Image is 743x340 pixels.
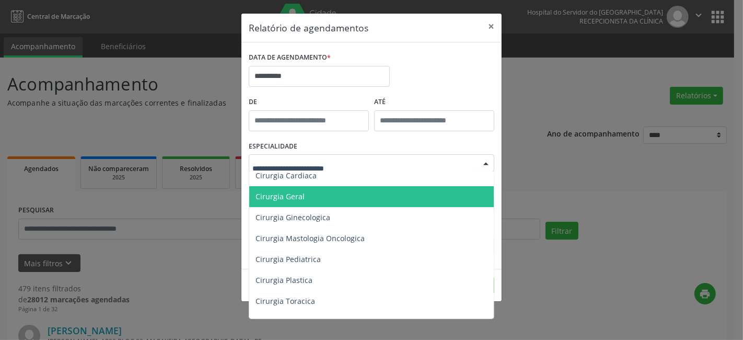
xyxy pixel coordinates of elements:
[249,50,331,66] label: DATA DE AGENDAMENTO
[256,171,317,180] span: Cirurgia Cardiaca
[249,21,368,35] h5: Relatório de agendamentos
[374,94,494,110] label: ATÉ
[249,94,369,110] label: De
[256,254,321,264] span: Cirurgia Pediatrica
[256,191,305,201] span: Cirurgia Geral
[256,212,330,222] span: Cirurgia Ginecologica
[256,296,315,306] span: Cirurgia Toracica
[256,317,343,327] span: Cirurgia geral oncológica
[256,275,312,285] span: Cirurgia Plastica
[481,14,502,39] button: Close
[256,233,365,243] span: Cirurgia Mastologia Oncologica
[249,139,297,155] label: ESPECIALIDADE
